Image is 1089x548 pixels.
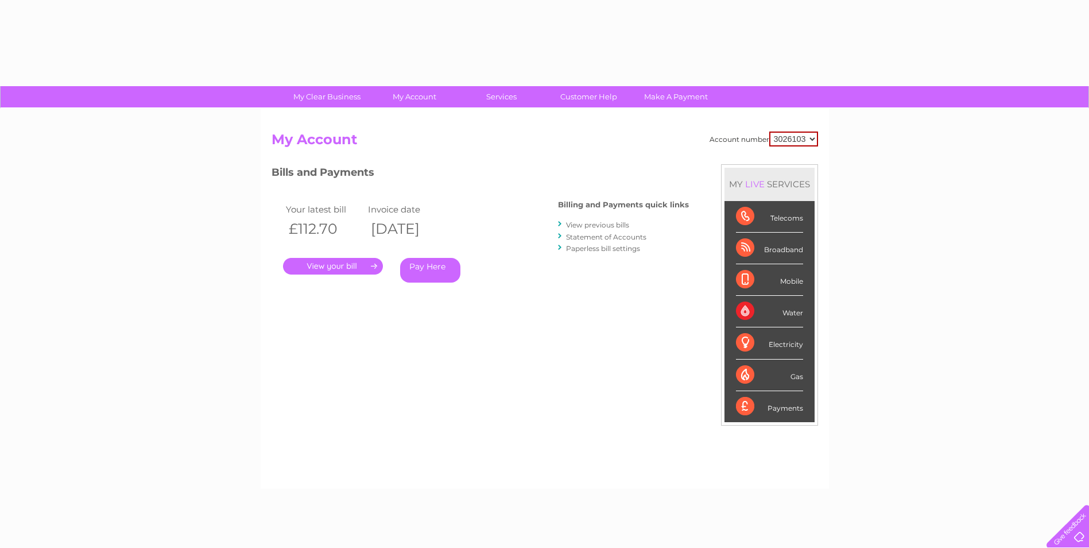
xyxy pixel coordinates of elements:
a: Paperless bill settings [566,244,640,253]
h2: My Account [272,132,818,153]
div: Mobile [736,264,803,296]
h4: Billing and Payments quick links [558,200,689,209]
div: Broadband [736,233,803,264]
a: . [283,258,383,275]
td: Your latest bill [283,202,366,217]
div: LIVE [743,179,767,190]
th: [DATE] [365,217,448,241]
div: Gas [736,360,803,391]
a: Pay Here [400,258,460,283]
a: View previous bills [566,221,629,229]
a: My Clear Business [280,86,374,107]
h3: Bills and Payments [272,164,689,184]
a: Statement of Accounts [566,233,646,241]
div: MY SERVICES [724,168,815,200]
a: Customer Help [541,86,636,107]
div: Electricity [736,327,803,359]
a: Services [454,86,549,107]
a: My Account [367,86,462,107]
div: Account number [710,132,818,146]
td: Invoice date [365,202,448,217]
th: £112.70 [283,217,366,241]
div: Water [736,296,803,327]
a: Make A Payment [629,86,723,107]
div: Payments [736,391,803,422]
div: Telecoms [736,201,803,233]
